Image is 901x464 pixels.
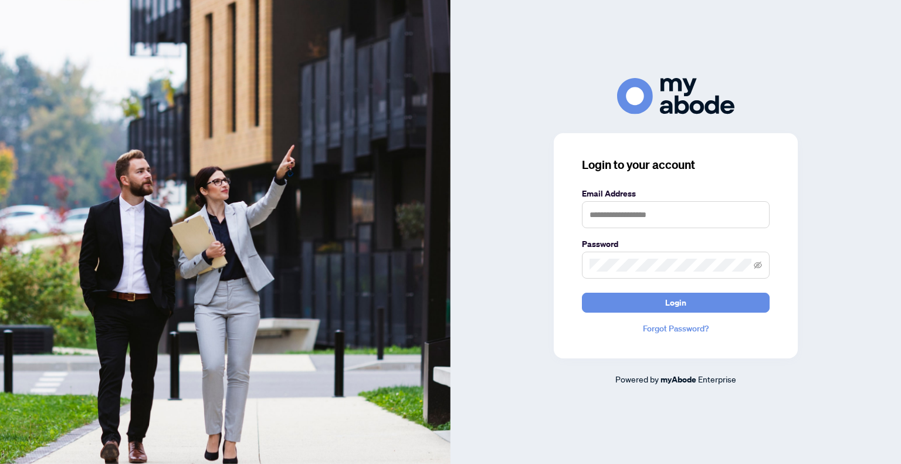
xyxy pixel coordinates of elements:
img: ma-logo [617,78,734,114]
span: eye-invisible [754,261,762,269]
button: Login [582,293,770,313]
a: myAbode [660,373,696,386]
span: Enterprise [698,374,736,384]
span: Powered by [615,374,659,384]
label: Email Address [582,187,770,200]
h3: Login to your account [582,157,770,173]
label: Password [582,238,770,250]
a: Forgot Password? [582,322,770,335]
span: Login [665,293,686,312]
